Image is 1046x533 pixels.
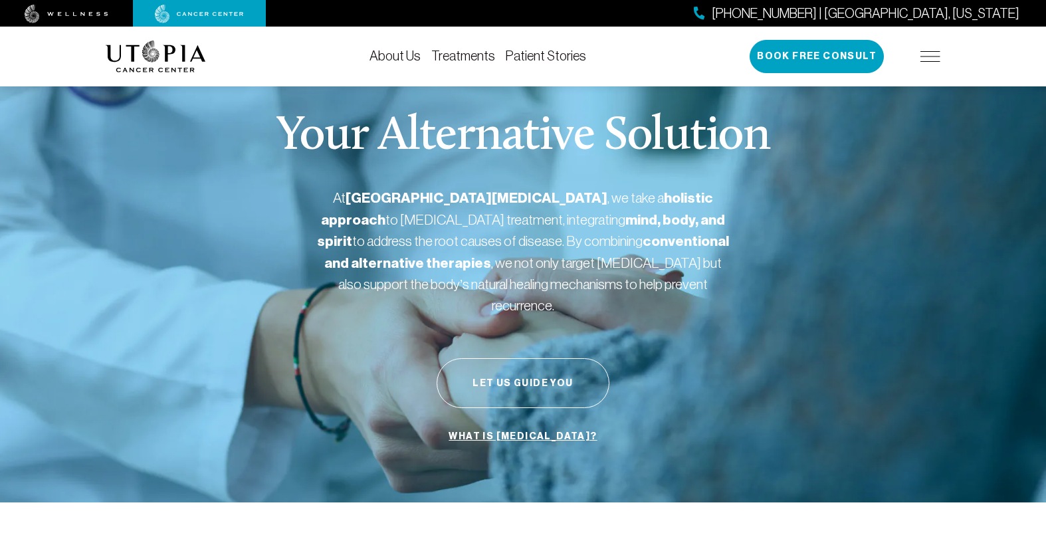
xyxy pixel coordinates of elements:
button: Let Us Guide You [437,358,609,408]
a: [PHONE_NUMBER] | [GEOGRAPHIC_DATA], [US_STATE] [694,4,1019,23]
img: icon-hamburger [920,51,940,62]
p: At , we take a to [MEDICAL_DATA] treatment, integrating to address the root causes of disease. By... [317,187,729,316]
a: What is [MEDICAL_DATA]? [445,424,600,449]
img: cancer center [155,5,244,23]
p: Your Alternative Solution [276,113,770,161]
a: Treatments [431,49,495,63]
button: Book Free Consult [750,40,884,73]
strong: [GEOGRAPHIC_DATA][MEDICAL_DATA] [346,189,607,207]
strong: holistic approach [321,189,713,229]
span: [PHONE_NUMBER] | [GEOGRAPHIC_DATA], [US_STATE] [712,4,1019,23]
a: About Us [369,49,421,63]
img: logo [106,41,206,72]
a: Patient Stories [506,49,586,63]
img: wellness [25,5,108,23]
strong: conventional and alternative therapies [324,233,729,272]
